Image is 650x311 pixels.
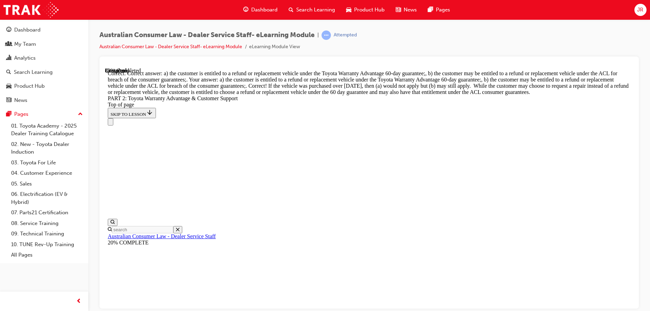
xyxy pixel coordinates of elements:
[322,31,331,40] span: learningRecordVerb_ATTEMPT-icon
[8,218,86,229] a: 08. Service Training
[346,6,351,14] span: car-icon
[6,41,11,47] span: people-icon
[8,157,86,168] a: 03. Toyota For Life
[14,110,28,118] div: Pages
[8,207,86,218] a: 07. Parts21 Certification
[6,97,11,104] span: news-icon
[8,250,86,260] a: All Pages
[14,68,53,76] div: Search Learning
[78,110,83,119] span: up-icon
[3,80,86,93] a: Product Hub
[3,40,51,51] button: SKIP TO LESSON
[422,3,456,17] a: pages-iconPages
[3,166,111,172] a: Australian Consumer Law - Dealer Service Staff
[354,6,385,14] span: Product Hub
[14,82,45,90] div: Product Hub
[68,158,77,166] button: Close search menu
[3,94,86,107] a: News
[8,139,86,157] a: 02. New - Toyota Dealer Induction
[3,108,86,121] button: Pages
[249,43,300,51] li: eLearning Module View
[3,66,86,79] a: Search Learning
[3,28,526,34] div: PART 2: Toyota Warranty Advantage & Customer Support
[296,6,335,14] span: Search Learning
[3,34,526,40] div: Top of page
[14,96,27,104] div: News
[404,6,417,14] span: News
[14,40,36,48] div: My Team
[14,54,36,62] div: Analytics
[238,3,283,17] a: guage-iconDashboard
[14,26,41,34] div: Dashboard
[99,31,315,39] span: Australian Consumer Law - Dealer Service Staff- eLearning Module
[8,168,86,179] a: 04. Customer Experience
[396,6,401,14] span: news-icon
[8,239,86,250] a: 10. TUNE Rev-Up Training
[289,6,293,14] span: search-icon
[251,6,278,14] span: Dashboard
[8,228,86,239] a: 09. Technical Training
[6,55,11,61] span: chart-icon
[3,3,526,28] div: Correct. Correct answer: a) the customer is entitled to a refund or replacement vehicle under the...
[3,172,526,178] div: 20% COMPLETE
[3,22,86,108] button: DashboardMy TeamAnalyticsSearch LearningProduct HubNews
[6,27,11,33] span: guage-icon
[390,3,422,17] a: news-iconNews
[3,52,86,64] a: Analytics
[99,44,242,50] a: Australian Consumer Law - Dealer Service Staff- eLearning Module
[317,31,319,39] span: |
[634,4,647,16] button: JR
[3,51,8,58] button: Close navigation menu
[6,111,11,118] span: pages-icon
[243,6,248,14] span: guage-icon
[7,158,68,166] input: Search
[428,6,433,14] span: pages-icon
[637,6,643,14] span: JR
[3,2,59,18] img: Trak
[283,3,341,17] a: search-iconSearch Learning
[3,151,12,158] button: Open search menu
[3,24,86,36] a: Dashboard
[341,3,390,17] a: car-iconProduct Hub
[334,32,357,38] div: Attempted
[76,297,81,306] span: prev-icon
[8,179,86,189] a: 05. Sales
[436,6,450,14] span: Pages
[6,83,11,89] span: car-icon
[6,69,11,76] span: search-icon
[8,121,86,139] a: 01. Toyota Academy - 2025 Dealer Training Catalogue
[3,38,86,51] a: My Team
[6,44,48,49] span: SKIP TO LESSON
[8,189,86,207] a: 06. Electrification (EV & Hybrid)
